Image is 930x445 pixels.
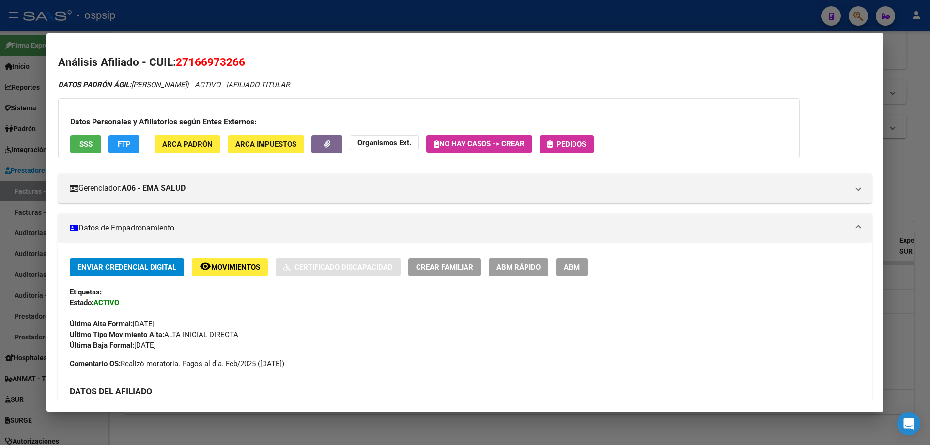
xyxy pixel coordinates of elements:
[77,263,176,272] span: Enviar Credencial Digital
[70,298,93,307] strong: Estado:
[235,140,296,149] span: ARCA Impuestos
[897,412,920,435] div: Open Intercom Messenger
[228,135,304,153] button: ARCA Impuestos
[556,258,588,276] button: ABM
[176,56,245,68] span: 27166973266
[58,174,872,203] mat-expansion-panel-header: Gerenciador:A06 - EMA SALUD
[108,135,139,153] button: FTP
[276,258,401,276] button: Certificado Discapacidad
[416,263,473,272] span: Crear Familiar
[70,320,133,328] strong: Última Alta Formal:
[426,135,532,153] button: No hay casos -> Crear
[58,80,187,89] span: [PERSON_NAME]
[434,139,525,148] span: No hay casos -> Crear
[93,298,119,307] strong: ACTIVO
[70,116,788,128] h3: Datos Personales y Afiliatorios según Entes Externos:
[350,135,419,150] button: Organismos Ext.
[294,263,393,272] span: Certificado Discapacidad
[58,214,872,243] mat-expansion-panel-header: Datos de Empadronamiento
[70,330,164,339] strong: Ultimo Tipo Movimiento Alta:
[70,330,238,339] span: ALTA INICIAL DIRECTA
[122,183,186,194] strong: A06 - EMA SALUD
[58,54,872,71] h2: Análisis Afiliado - CUIL:
[70,288,102,296] strong: Etiquetas:
[118,140,131,149] span: FTP
[70,358,284,369] span: Realizò moratoria. Pagos al dìa. Feb/2025 ([DATE])
[162,140,213,149] span: ARCA Padrón
[211,263,260,272] span: Movimientos
[70,258,184,276] button: Enviar Credencial Digital
[200,261,211,272] mat-icon: remove_red_eye
[192,258,268,276] button: Movimientos
[557,140,586,149] span: Pedidos
[70,341,134,350] strong: Última Baja Formal:
[489,258,548,276] button: ABM Rápido
[70,320,155,328] span: [DATE]
[70,222,849,234] mat-panel-title: Datos de Empadronamiento
[58,80,290,89] i: | ACTIVO |
[408,258,481,276] button: Crear Familiar
[70,359,121,368] strong: Comentario OS:
[155,135,220,153] button: ARCA Padrón
[564,263,580,272] span: ABM
[70,135,101,153] button: SSS
[70,386,860,397] h3: DATOS DEL AFILIADO
[70,183,849,194] mat-panel-title: Gerenciador:
[496,263,541,272] span: ABM Rápido
[540,135,594,153] button: Pedidos
[79,140,93,149] span: SSS
[58,80,131,89] strong: DATOS PADRÓN ÁGIL:
[228,80,290,89] span: AFILIADO TITULAR
[357,138,411,147] strong: Organismos Ext.
[70,341,156,350] span: [DATE]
